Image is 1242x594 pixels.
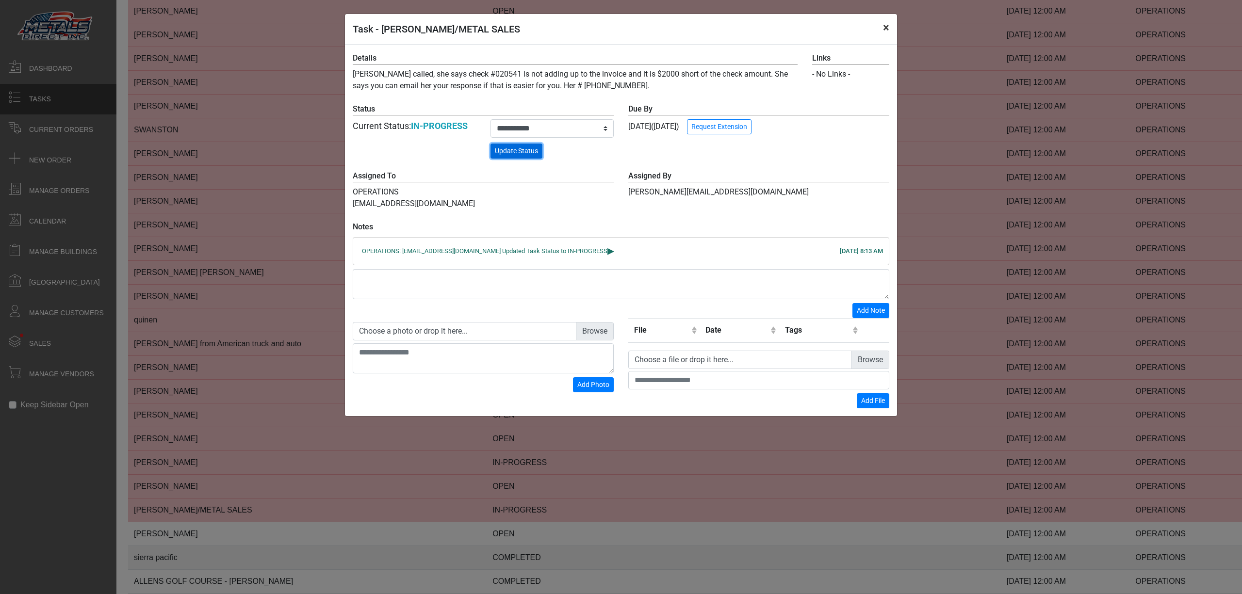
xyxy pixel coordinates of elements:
[852,303,889,318] button: Add Note
[812,52,889,64] label: Links
[861,318,889,342] th: Remove
[345,52,805,92] div: [PERSON_NAME] called, she says check #020541 is not adding up to the invoice and it is $2000 shor...
[687,119,752,134] button: Request Extension
[857,393,889,408] button: Add File
[353,103,614,115] label: Status
[353,22,520,36] h5: Task - [PERSON_NAME]/METAL SALES
[353,170,614,182] label: Assigned To
[875,14,897,41] button: Close
[634,324,689,336] div: File
[861,397,885,404] span: Add File
[785,324,850,336] div: Tags
[411,121,468,131] strong: IN-PROGRESS
[353,52,798,64] label: Details
[362,246,880,256] div: OPERATIONS: [EMAIL_ADDRESS][DOMAIN_NAME] Updated Task Status to IN-PROGRESS
[490,144,542,159] button: Update Status
[573,377,614,392] button: Add Photo
[628,103,889,134] div: [DATE] ([DATE])
[353,119,476,132] div: Current Status:
[857,306,885,314] span: Add Note
[705,324,768,336] div: Date
[353,221,889,233] label: Notes
[577,381,609,388] span: Add Photo
[495,147,538,155] span: Update Status
[840,246,883,256] div: [DATE] 8:13 AM
[628,103,889,115] label: Due By
[345,170,621,209] div: OPERATIONS [EMAIL_ADDRESS][DOMAIN_NAME]
[628,170,889,182] label: Assigned By
[812,68,889,80] div: - No Links -
[691,123,747,130] span: Request Extension
[621,170,897,209] div: [PERSON_NAME][EMAIL_ADDRESS][DOMAIN_NAME]
[607,247,614,254] span: ▸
